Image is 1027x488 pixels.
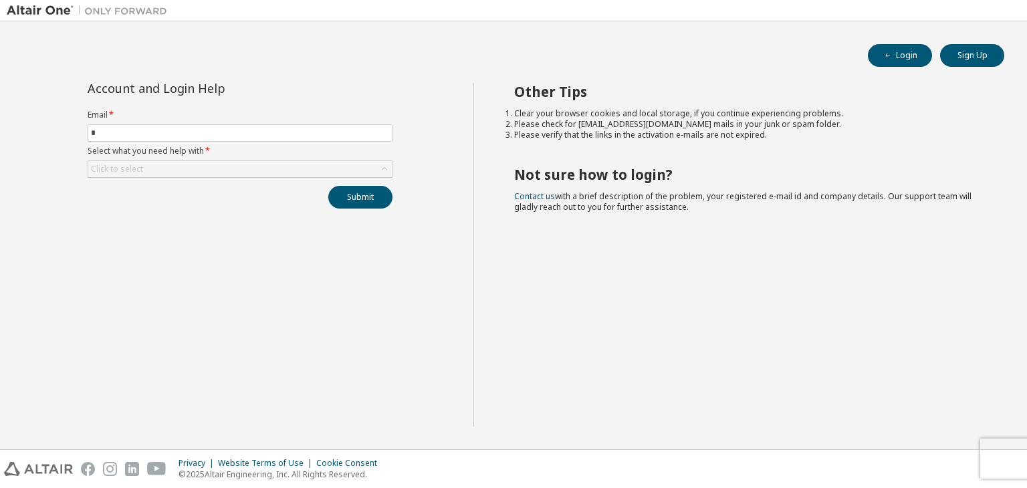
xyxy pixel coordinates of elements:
span: with a brief description of the problem, your registered e-mail id and company details. Our suppo... [514,191,972,213]
img: linkedin.svg [125,462,139,476]
li: Please verify that the links in the activation e-mails are not expired. [514,130,981,140]
button: Submit [328,186,392,209]
div: Account and Login Help [88,83,332,94]
label: Email [88,110,392,120]
img: altair_logo.svg [4,462,73,476]
h2: Other Tips [514,83,981,100]
img: instagram.svg [103,462,117,476]
img: Altair One [7,4,174,17]
div: Website Terms of Use [218,458,316,469]
p: © 2025 Altair Engineering, Inc. All Rights Reserved. [179,469,385,480]
h2: Not sure how to login? [514,166,981,183]
div: Click to select [91,164,143,174]
img: youtube.svg [147,462,166,476]
button: Login [868,44,932,67]
li: Please check for [EMAIL_ADDRESS][DOMAIN_NAME] mails in your junk or spam folder. [514,119,981,130]
div: Privacy [179,458,218,469]
label: Select what you need help with [88,146,392,156]
a: Contact us [514,191,555,202]
button: Sign Up [940,44,1004,67]
li: Clear your browser cookies and local storage, if you continue experiencing problems. [514,108,981,119]
img: facebook.svg [81,462,95,476]
div: Cookie Consent [316,458,385,469]
div: Click to select [88,161,392,177]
